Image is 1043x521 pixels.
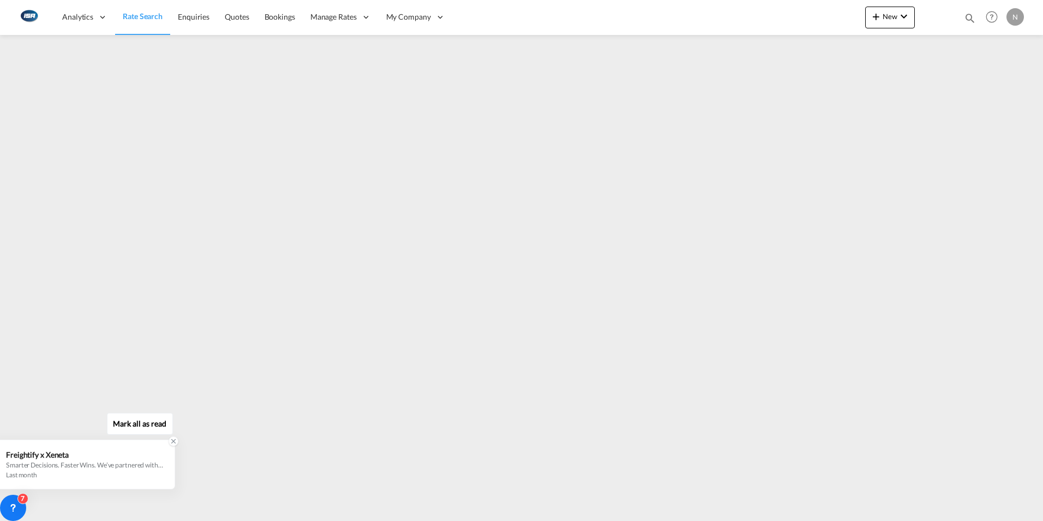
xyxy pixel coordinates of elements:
span: Enquiries [178,12,209,21]
button: icon-plus 400-fgNewicon-chevron-down [865,7,915,28]
img: 1aa151c0c08011ec8d6f413816f9a227.png [16,5,41,29]
span: Manage Rates [310,11,357,22]
md-icon: icon-plus 400-fg [870,10,883,23]
div: N [1006,8,1024,26]
span: Bookings [265,12,295,21]
span: New [870,12,910,21]
span: Analytics [62,11,93,22]
div: icon-magnify [964,12,976,28]
span: Help [982,8,1001,26]
span: Rate Search [123,11,163,21]
span: My Company [386,11,431,22]
span: Quotes [225,12,249,21]
md-icon: icon-chevron-down [897,10,910,23]
md-icon: icon-magnify [964,12,976,24]
div: Help [982,8,1006,27]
